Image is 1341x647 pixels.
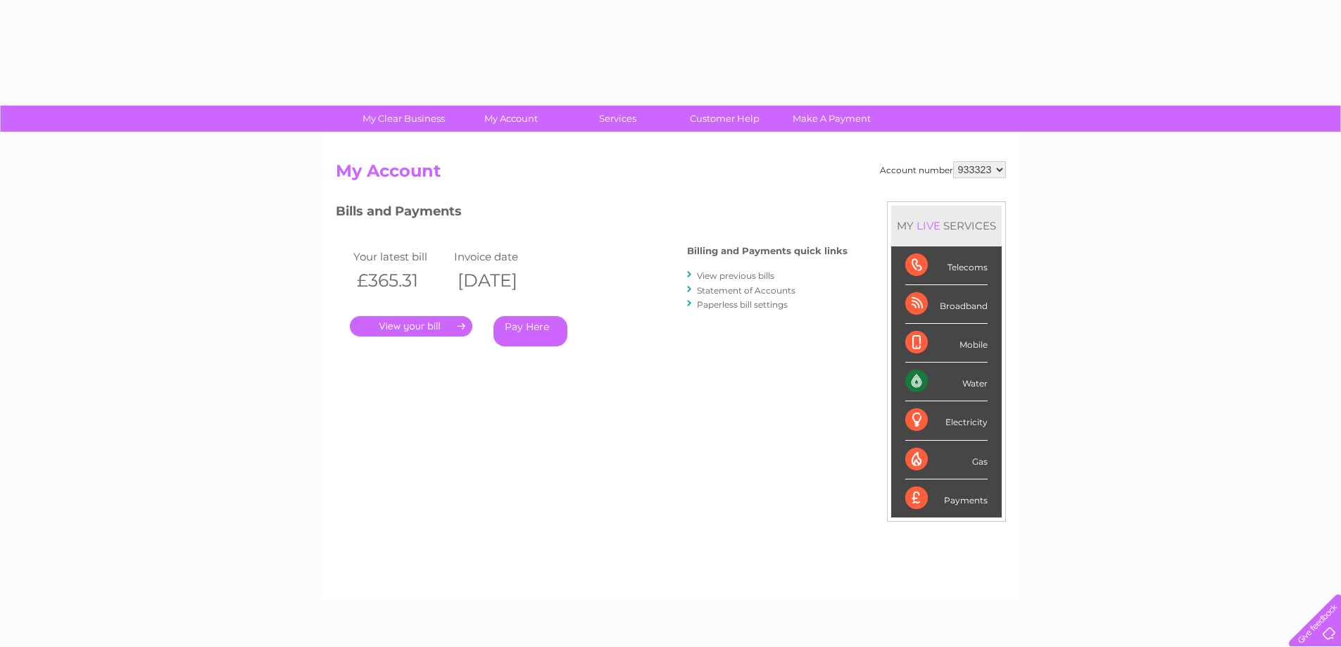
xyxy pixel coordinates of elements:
h2: My Account [336,161,1006,188]
a: Paperless bill settings [697,299,788,310]
div: Payments [905,479,988,517]
div: Gas [905,441,988,479]
a: My Clear Business [346,106,462,132]
div: MY SERVICES [891,206,1002,246]
div: Account number [880,161,1006,178]
div: Broadband [905,285,988,324]
div: Telecoms [905,246,988,285]
a: My Account [453,106,569,132]
h4: Billing and Payments quick links [687,246,848,256]
a: Pay Here [493,316,567,346]
a: Statement of Accounts [697,285,795,296]
td: Invoice date [451,247,552,266]
a: Make A Payment [774,106,890,132]
td: Your latest bill [350,247,451,266]
a: Services [560,106,676,132]
a: Customer Help [667,106,783,132]
th: [DATE] [451,266,552,295]
div: Mobile [905,324,988,363]
h3: Bills and Payments [336,201,848,226]
div: Electricity [905,401,988,440]
th: £365.31 [350,266,451,295]
div: Water [905,363,988,401]
div: LIVE [914,219,943,232]
a: . [350,316,472,337]
a: View previous bills [697,270,774,281]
